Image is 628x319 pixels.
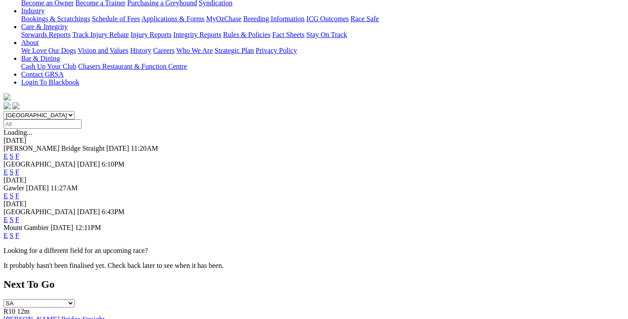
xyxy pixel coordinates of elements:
[72,31,129,38] a: Track Injury Rebate
[4,184,24,192] span: Gawler
[106,145,129,152] span: [DATE]
[243,15,305,22] a: Breeding Information
[4,102,11,109] img: facebook.svg
[4,216,8,223] a: E
[21,55,60,62] a: Bar & Dining
[4,192,8,200] a: E
[4,308,15,315] span: R10
[4,176,624,184] div: [DATE]
[4,168,8,176] a: E
[12,102,19,109] img: twitter.svg
[21,47,624,55] div: About
[51,224,74,231] span: [DATE]
[21,15,90,22] a: Bookings & Scratchings
[10,168,14,176] a: S
[176,47,213,54] a: Who We Are
[77,160,100,168] span: [DATE]
[256,47,297,54] a: Privacy Policy
[17,308,30,315] span: 12m
[26,184,49,192] span: [DATE]
[15,152,19,160] a: F
[131,145,158,152] span: 11:20AM
[4,224,49,231] span: Mount Gambier
[21,23,68,30] a: Care & Integrity
[4,278,624,290] h2: Next To Go
[4,145,104,152] span: [PERSON_NAME] Bridge Straight
[141,15,204,22] a: Applications & Forms
[78,63,187,70] a: Chasers Restaurant & Function Centre
[102,160,125,168] span: 6:10PM
[206,15,242,22] a: MyOzChase
[4,208,75,215] span: [GEOGRAPHIC_DATA]
[153,47,175,54] a: Careers
[21,47,76,54] a: We Love Our Dogs
[350,15,379,22] a: Race Safe
[4,137,624,145] div: [DATE]
[21,15,624,23] div: Industry
[10,192,14,200] a: S
[10,152,14,160] a: S
[4,152,8,160] a: E
[75,224,101,231] span: 12:11PM
[77,208,100,215] span: [DATE]
[4,247,624,255] p: Looking for a different field for an upcoming race?
[4,129,32,136] span: Loading...
[21,39,39,46] a: About
[21,7,45,15] a: Industry
[15,192,19,200] a: F
[15,168,19,176] a: F
[215,47,254,54] a: Strategic Plan
[21,78,79,86] a: Login To Blackbook
[130,31,171,38] a: Injury Reports
[4,232,8,239] a: E
[4,200,624,208] div: [DATE]
[306,31,347,38] a: Stay On Track
[4,262,224,269] partial: It probably hasn't been finalised yet. Check back later to see when it has been.
[10,216,14,223] a: S
[92,15,140,22] a: Schedule of Fees
[223,31,271,38] a: Rules & Policies
[15,232,19,239] a: F
[21,31,624,39] div: Care & Integrity
[51,184,78,192] span: 11:27AM
[21,70,63,78] a: Contact GRSA
[21,63,624,70] div: Bar & Dining
[4,93,11,100] img: logo-grsa-white.png
[78,47,128,54] a: Vision and Values
[272,31,305,38] a: Fact Sheets
[173,31,221,38] a: Integrity Reports
[4,160,75,168] span: [GEOGRAPHIC_DATA]
[10,232,14,239] a: S
[306,15,349,22] a: ICG Outcomes
[21,63,76,70] a: Cash Up Your Club
[21,31,71,38] a: Stewards Reports
[130,47,151,54] a: History
[4,119,82,129] input: Select date
[15,216,19,223] a: F
[102,208,125,215] span: 6:43PM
